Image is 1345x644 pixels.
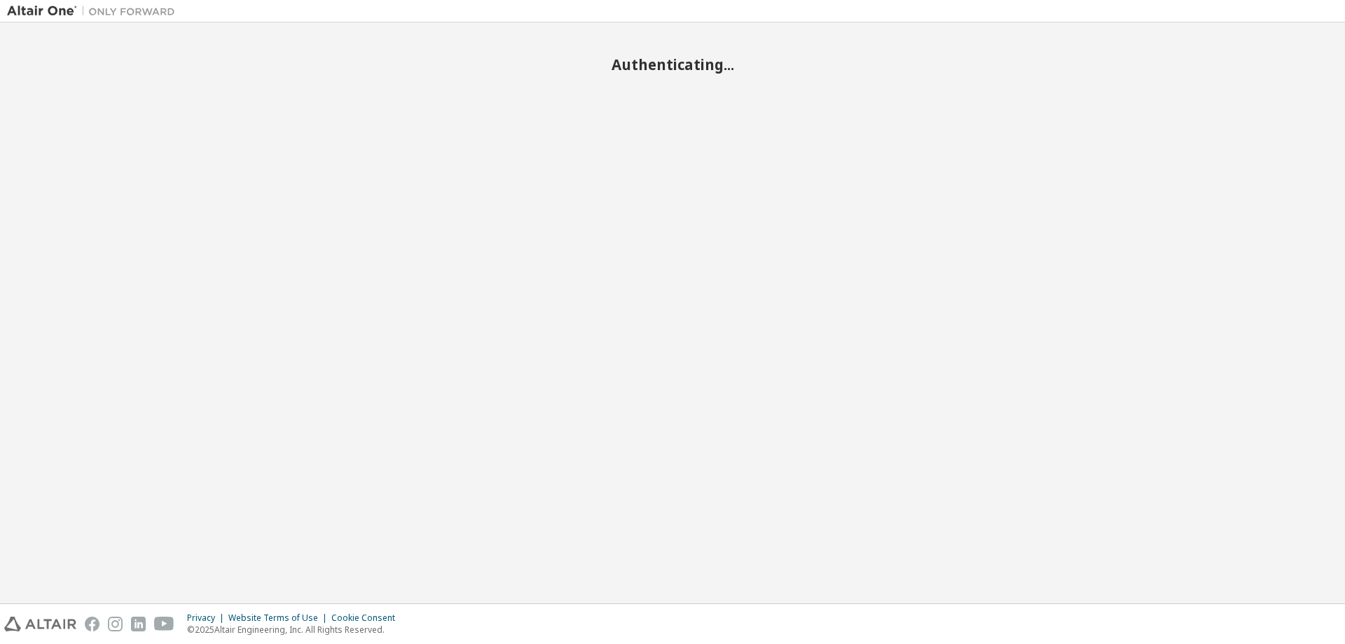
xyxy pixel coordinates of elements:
div: Privacy [187,612,228,624]
img: youtube.svg [154,617,174,631]
img: altair_logo.svg [4,617,76,631]
h2: Authenticating... [7,55,1338,74]
p: © 2025 Altair Engineering, Inc. All Rights Reserved. [187,624,403,636]
img: Altair One [7,4,182,18]
img: instagram.svg [108,617,123,631]
img: linkedin.svg [131,617,146,631]
img: facebook.svg [85,617,99,631]
div: Website Terms of Use [228,612,331,624]
div: Cookie Consent [331,612,403,624]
